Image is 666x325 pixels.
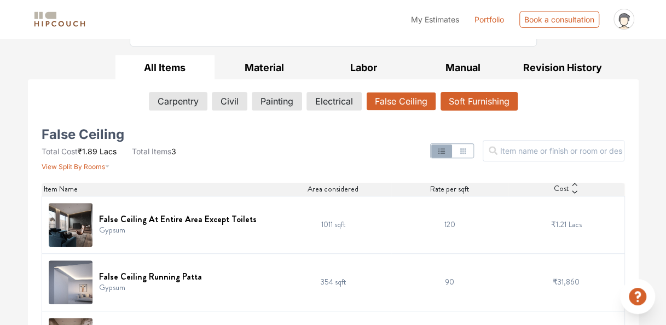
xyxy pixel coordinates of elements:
button: Civil [212,92,247,111]
td: 120 [391,196,508,253]
button: Manual [413,55,513,80]
button: Revision History [513,55,612,80]
span: Area considered [308,183,358,195]
span: Rate per sqft [430,183,469,195]
td: 354 sqft [275,253,391,311]
p: Gypsum [99,224,257,236]
span: View Split By Rooms [42,162,105,171]
button: Painting [252,92,302,111]
h5: False Ceiling [42,130,124,139]
input: Item name or finish or room or description [483,140,624,161]
button: Material [215,55,314,80]
button: View Split By Rooms [42,157,110,172]
span: Item Name [44,183,78,195]
button: False Ceiling [366,92,436,111]
span: Lacs [100,147,117,156]
img: False Ceiling Running Patta [49,260,92,304]
img: False Ceiling At Entire Area Except Toilets [49,203,92,247]
span: Cost [554,183,569,196]
div: Book a consultation [519,11,599,28]
span: ₹31,860 [553,276,580,287]
h6: False Ceiling Running Patta [99,271,202,282]
span: Lacs [568,219,581,230]
h6: False Ceiling At Entire Area Except Toilets [99,214,257,224]
p: Gypsum [99,282,202,293]
td: 1011 sqft [275,196,391,253]
li: 3 [132,146,176,157]
span: My Estimates [411,15,459,24]
button: Carpentry [149,92,207,111]
span: ₹1.89 [78,147,97,156]
button: All Items [115,55,215,80]
td: 90 [391,253,508,311]
button: Electrical [306,92,362,111]
button: Labor [314,55,414,80]
a: Portfolio [474,14,504,25]
img: logo-horizontal.svg [32,10,87,29]
span: logo-horizontal.svg [32,7,87,32]
span: Total Cost [42,147,78,156]
button: Soft Furnishing [441,92,518,111]
span: ₹1.21 [551,219,566,230]
span: Total Items [132,147,171,156]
